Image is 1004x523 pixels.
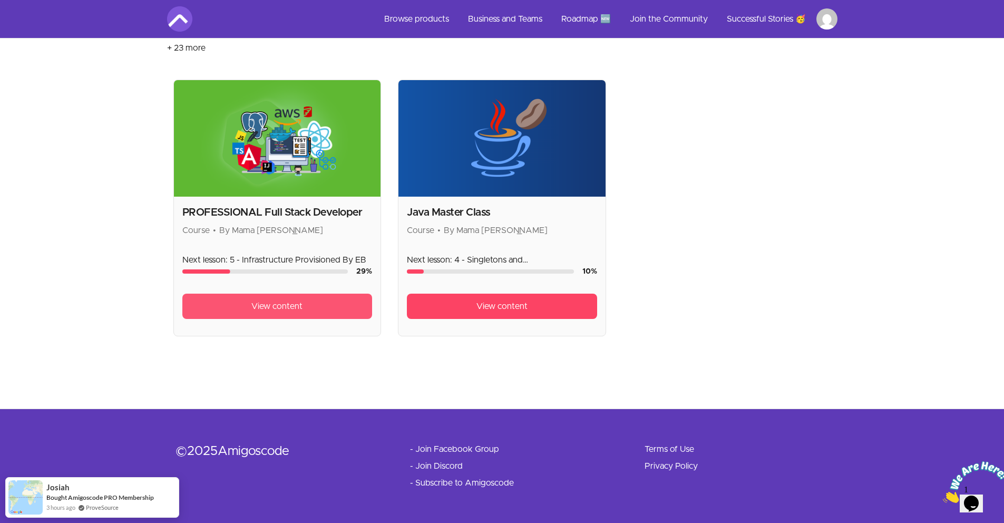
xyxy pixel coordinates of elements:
[410,477,514,489] a: - Subscribe to Amigoscode
[176,443,376,460] div: © 2025 Amigoscode
[410,460,463,472] a: - Join Discord
[182,254,373,266] p: Next lesson: 5 - Infrastructure Provisioned By EB
[376,6,457,32] a: Browse products
[718,6,814,32] a: Successful Stories 🥳
[407,205,597,220] h2: Java Master Class
[182,269,348,274] div: Course progress
[182,294,373,319] a: View content
[407,269,574,274] div: Course progress
[8,480,43,515] img: provesource social proof notification image
[174,80,381,197] img: Product image for PROFESSIONAL Full Stack Developer
[407,226,434,235] span: Course
[46,483,70,492] span: josiah
[4,4,8,13] span: 1
[645,460,698,472] a: Privacy Policy
[476,300,528,313] span: View content
[437,226,441,235] span: •
[621,6,716,32] a: Join the Community
[410,443,499,456] a: - Join Facebook Group
[251,300,303,313] span: View content
[356,268,372,275] span: 29 %
[398,80,606,197] img: Product image for Java Master Class
[444,226,548,235] span: By Mama [PERSON_NAME]
[460,6,551,32] a: Business and Teams
[86,503,119,512] a: ProveSource
[68,493,154,501] a: Amigoscode PRO Membership
[219,226,323,235] span: By Mama [PERSON_NAME]
[407,254,597,266] p: Next lesson: 4 - Singletons and @Inject_@Autowire
[553,6,619,32] a: Roadmap 🆕
[407,294,597,319] a: View content
[4,4,70,46] img: Chat attention grabber
[167,6,192,32] img: Amigoscode logo
[582,268,597,275] span: 10 %
[213,226,216,235] span: •
[46,493,67,501] span: Bought
[939,457,1004,507] iframe: chat widget
[167,33,206,63] button: + 23 more
[645,443,694,456] a: Terms of Use
[46,503,75,512] span: 3 hours ago
[182,226,210,235] span: Course
[376,6,837,32] nav: Main
[182,205,373,220] h2: PROFESSIONAL Full Stack Developer
[816,8,837,30] img: Profile image for Kotaro Iwanaga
